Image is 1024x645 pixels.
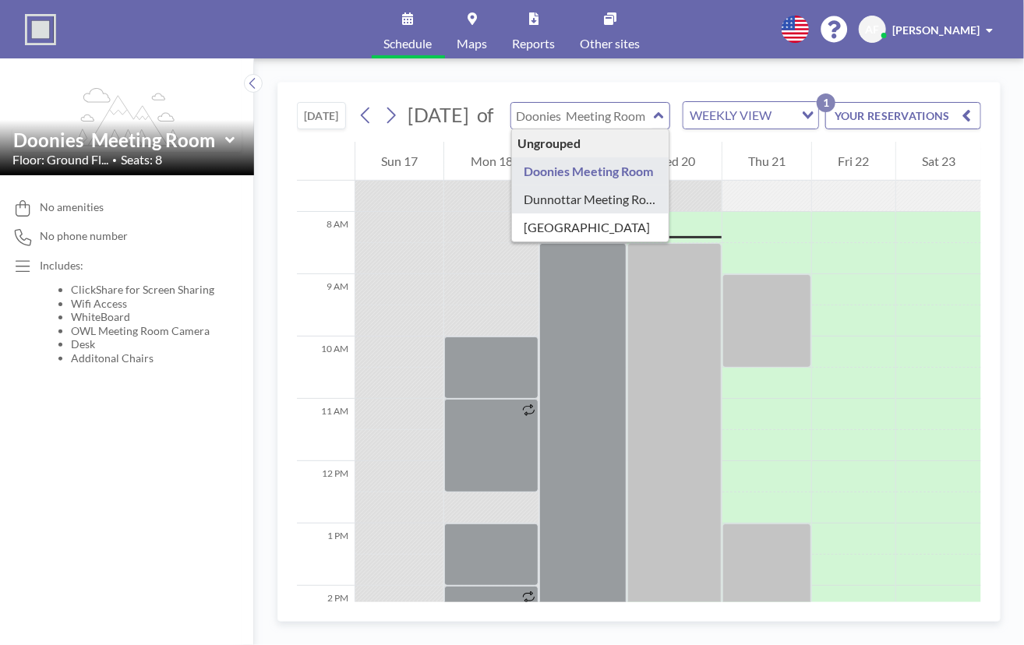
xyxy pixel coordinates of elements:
span: [PERSON_NAME] [892,23,980,37]
div: 11 AM [297,399,355,461]
li: OWL Meeting Room Camera [71,324,214,338]
div: 8 AM [297,212,355,274]
div: 10 AM [297,337,355,399]
div: Ungrouped [512,129,669,157]
div: Sat 23 [896,142,981,181]
li: WhiteBoard [71,310,214,324]
div: 1 PM [297,523,355,586]
div: 12 PM [297,461,355,523]
input: Doonies Meeting Room [511,103,654,129]
span: • [112,155,117,165]
input: Doonies Meeting Room [13,129,225,151]
span: Floor: Ground Fl... [12,152,108,167]
div: Sun 17 [355,142,443,181]
div: Doonies Meeting Room [512,157,669,185]
div: Wed 20 [627,142,721,181]
div: [GEOGRAPHIC_DATA] [512,213,669,241]
div: Mon 18 [444,142,538,181]
button: YOUR RESERVATIONS1 [825,102,981,129]
img: organization-logo [25,14,56,45]
div: Fri 22 [812,142,895,181]
li: Wifi Access [71,297,214,311]
span: Maps [457,37,488,50]
p: 1 [817,93,835,112]
input: Search for option [776,105,793,125]
span: Other sites [581,37,641,50]
button: [DATE] [297,102,346,129]
span: WEEKLY VIEW [687,105,775,125]
span: Reports [513,37,556,50]
li: Desk [71,337,214,351]
span: [DATE] [408,103,469,126]
div: Search for option [683,102,818,129]
span: Seats: 8 [121,152,162,167]
span: AF [866,23,880,37]
span: No amenities [40,200,104,214]
span: Schedule [384,37,433,50]
div: Thu 21 [722,142,811,181]
span: No phone number [40,229,128,243]
p: Includes: [40,259,214,273]
li: Additonal Chairs [71,351,214,365]
span: of [477,103,494,127]
li: ClickShare for Screen Sharing [71,283,214,297]
div: 9 AM [297,274,355,337]
div: Dunnottar Meeting Room [512,185,669,213]
div: 7 AM [297,150,355,212]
